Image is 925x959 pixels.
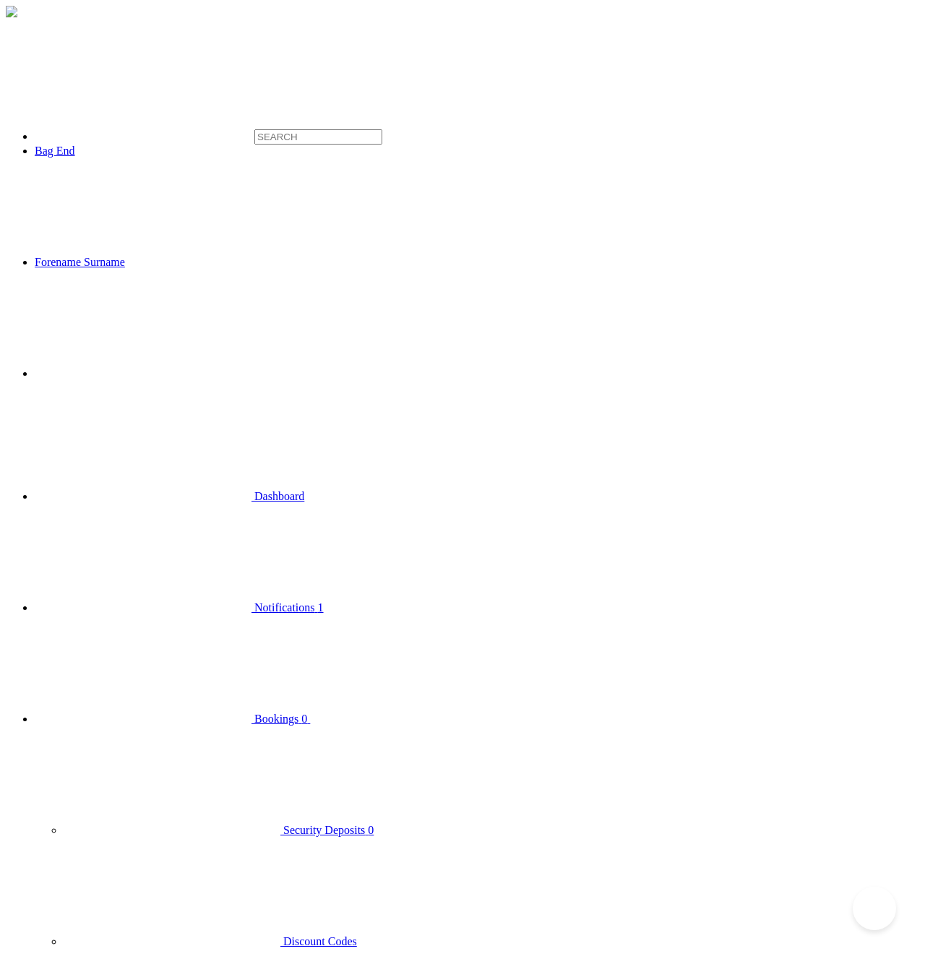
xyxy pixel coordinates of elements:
span: Dashboard [254,490,304,502]
input: SEARCH [254,129,382,145]
span: 0 [301,713,307,725]
img: menu-toggle-4520fedd754c2a8bde71ea2914dd820b131290c2d9d837ca924f0cce6f9668d0.png [6,6,17,17]
a: Bookings 0 [35,713,527,725]
a: Bag End [35,145,75,157]
a: Forename Surname [35,256,342,268]
a: Dashboard [35,490,304,502]
span: Discount Codes [283,935,357,947]
span: Security Deposits [283,824,365,836]
a: Security Deposits 0 [64,824,374,836]
a: Notifications 1 [35,601,324,614]
a: Discount Codes [64,935,357,947]
span: 0 [368,824,374,836]
span: Notifications [254,601,315,614]
span: 1 [318,601,324,614]
iframe: Toggle Customer Support [853,887,896,930]
span: Bookings [254,713,298,725]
